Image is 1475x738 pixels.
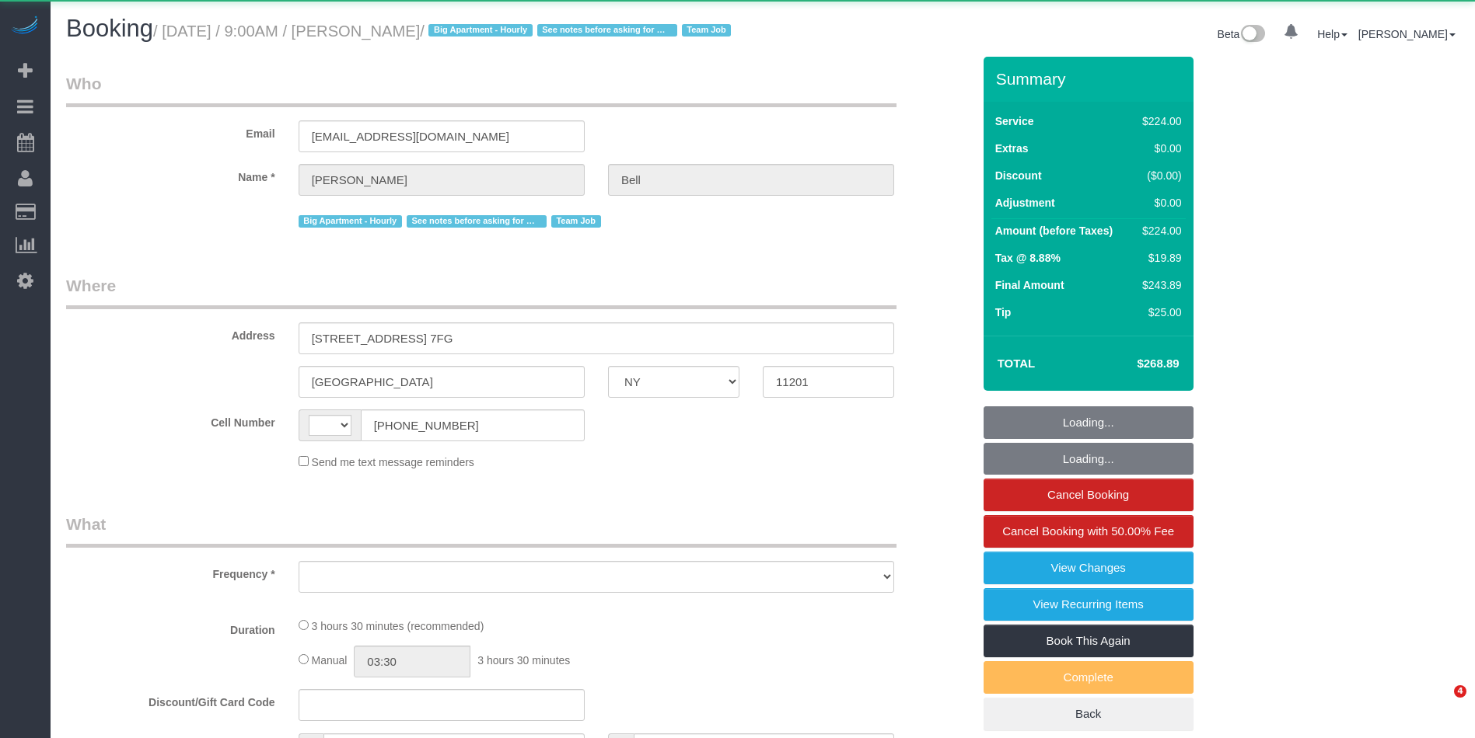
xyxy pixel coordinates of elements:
[1358,28,1456,40] a: [PERSON_NAME]
[66,72,897,107] legend: Who
[54,409,287,430] label: Cell Number
[66,513,897,548] legend: What
[54,689,287,710] label: Discount/Gift Card Code
[998,357,1036,370] strong: Total
[1090,357,1179,371] h4: $268.89
[1422,685,1459,722] iframe: Intercom live chat
[1218,28,1266,40] a: Beta
[66,15,153,42] span: Booking
[1317,28,1347,40] a: Help
[537,24,677,37] span: See notes before asking for more time
[551,215,601,228] span: Team Job
[1136,223,1181,238] div: $224.00
[428,24,532,37] span: Big Apartment - Hourly
[1136,195,1181,211] div: $0.00
[54,561,287,582] label: Frequency *
[312,456,474,468] span: Send me text message reminders
[1136,168,1181,183] div: ($0.00)
[995,195,1055,211] label: Adjustment
[984,588,1194,621] a: View Recurring Items
[984,625,1194,657] a: Book This Again
[54,617,287,638] label: Duration
[984,552,1194,584] a: View Changes
[1239,25,1265,45] img: New interface
[312,620,484,632] span: 3 hours 30 minutes (recommended)
[66,274,897,309] legend: Where
[1136,141,1181,156] div: $0.00
[361,409,585,441] input: Cell Number
[1136,250,1181,266] div: $19.89
[1136,113,1181,129] div: $224.00
[1136,305,1181,320] div: $25.00
[995,223,1113,238] label: Amount (before Taxes)
[477,654,570,667] span: 3 hours 30 minutes
[54,164,287,185] label: Name *
[995,277,1064,293] label: Final Amount
[1454,685,1466,698] span: 4
[299,120,585,152] input: Email
[9,16,40,37] img: Automaid Logo
[995,168,1042,183] label: Discount
[984,515,1194,548] a: Cancel Booking with 50.00% Fee
[995,113,1034,129] label: Service
[1136,277,1181,293] div: $243.89
[682,24,732,37] span: Team Job
[299,215,402,228] span: Big Apartment - Hourly
[608,164,894,196] input: Last Name
[312,654,348,667] span: Manual
[153,23,736,40] small: / [DATE] / 9:00AM / [PERSON_NAME]
[996,70,1186,88] h3: Summary
[299,164,585,196] input: First Name
[54,322,287,343] label: Address
[407,215,547,228] span: See notes before asking for more time
[299,366,585,398] input: City
[984,479,1194,511] a: Cancel Booking
[763,366,894,398] input: Zip Code
[995,305,1012,320] label: Tip
[1002,524,1174,538] span: Cancel Booking with 50.00% Fee
[984,698,1194,730] a: Back
[420,23,736,40] span: /
[995,141,1029,156] label: Extras
[995,250,1061,266] label: Tax @ 8.88%
[54,120,287,141] label: Email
